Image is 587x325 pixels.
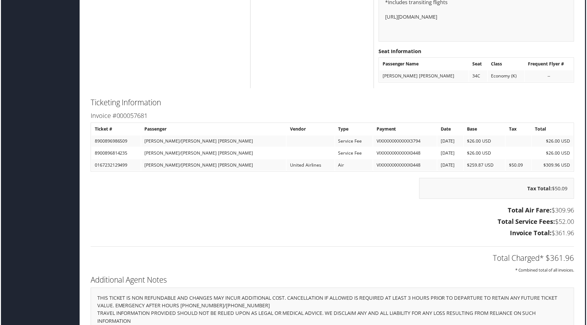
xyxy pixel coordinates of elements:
[465,160,506,171] td: $259.87 USD
[90,254,575,264] h2: Total Charged* $361.96
[380,58,470,70] th: Passenger Name
[438,160,464,171] td: [DATE]
[465,124,506,135] th: Base
[380,71,470,82] td: [PERSON_NAME] [PERSON_NAME]
[336,124,373,135] th: Type
[509,207,553,215] strong: Total Air Fare:
[141,148,286,159] td: [PERSON_NAME]/[PERSON_NAME] [PERSON_NAME]
[336,136,373,147] td: Service Fee
[438,136,464,147] td: [DATE]
[533,160,574,171] td: $309.96 USD
[379,48,422,55] strong: Seat Information
[420,179,575,199] div: $50.09
[374,124,438,135] th: Payment
[533,136,574,147] td: $26.00 USD
[516,268,575,274] small: * Combined total of all invoices.
[438,124,464,135] th: Date
[529,73,571,79] div: --
[90,207,575,216] h3: $309.96
[336,160,373,171] td: Air
[533,148,574,159] td: $26.00 USD
[533,124,574,135] th: Total
[91,148,140,159] td: 8900896814235
[526,58,574,70] th: Frequent Flyer #
[91,160,140,171] td: 0167232129499
[141,124,286,135] th: Passenger
[529,186,553,193] strong: Tax Total:
[91,124,140,135] th: Ticket #
[90,97,575,108] h2: Ticketing Information
[507,160,532,171] td: $50.09
[374,136,438,147] td: VIXXXXXXXXXXXX3794
[470,58,488,70] th: Seat
[489,71,525,82] td: Economy (K)
[141,136,286,147] td: [PERSON_NAME]/[PERSON_NAME] [PERSON_NAME]
[287,160,335,171] td: United Airlines
[90,112,575,120] h3: Invoice #000057681
[489,58,525,70] th: Class
[90,218,575,227] h3: $52.00
[499,218,556,227] strong: Total Service Fees:
[465,136,506,147] td: $26.00 USD
[336,148,373,159] td: Service Fee
[374,160,438,171] td: VIXXXXXXXXXXXX0448
[465,148,506,159] td: $26.00 USD
[90,275,575,286] h2: Additional Agent Notes
[511,230,553,238] strong: Invoice Total:
[90,230,575,238] h3: $361.96
[374,148,438,159] td: VIXXXXXXXXXXXX0448
[507,124,532,135] th: Tax
[141,160,286,171] td: [PERSON_NAME]/[PERSON_NAME] [PERSON_NAME]
[438,148,464,159] td: [DATE]
[386,13,569,21] p: [URL][DOMAIN_NAME]
[470,71,488,82] td: 34C
[287,124,335,135] th: Vendor
[91,136,140,147] td: 8900896986509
